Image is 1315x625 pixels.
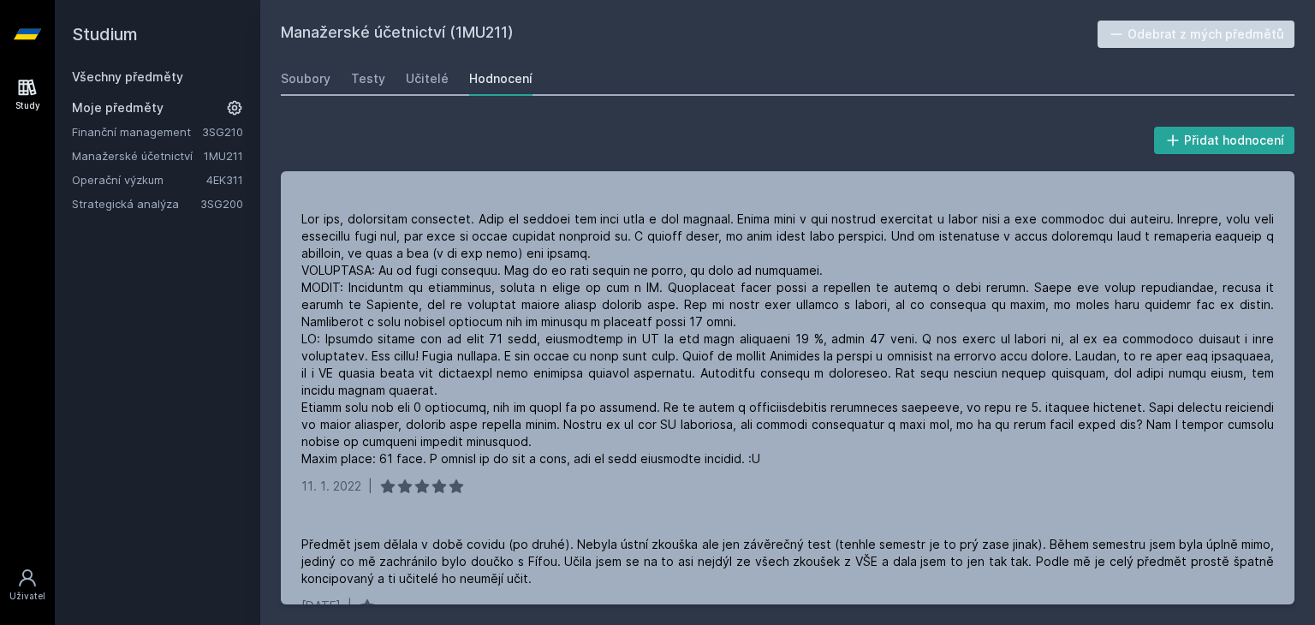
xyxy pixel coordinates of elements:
[368,478,372,495] div: |
[351,70,385,87] div: Testy
[406,70,449,87] div: Učitelé
[469,70,533,87] div: Hodnocení
[281,62,330,96] a: Soubory
[202,125,243,139] a: 3SG210
[281,21,1098,48] h2: Manažerské účetnictví (1MU211)
[281,70,330,87] div: Soubory
[406,62,449,96] a: Učitelé
[1154,127,1295,154] button: Přidat hodnocení
[348,598,352,615] div: |
[3,559,51,611] a: Uživatel
[1098,21,1295,48] button: Odebrat z mých předmětů
[204,149,243,163] a: 1MU211
[9,590,45,603] div: Uživatel
[200,197,243,211] a: 3SG200
[72,123,202,140] a: Finanční management
[72,171,206,188] a: Operační výzkum
[469,62,533,96] a: Hodnocení
[3,68,51,121] a: Study
[206,173,243,187] a: 4EK311
[301,598,341,615] div: [DATE]
[15,99,40,112] div: Study
[301,478,361,495] div: 11. 1. 2022
[72,147,204,164] a: Manažerské účetnictví
[72,195,200,212] a: Strategická analýza
[351,62,385,96] a: Testy
[301,536,1274,587] div: Předmět jsem dělala v době covidu (po druhé). Nebyla ústní zkouška ale jen závěrečný test (tenhle...
[72,69,183,84] a: Všechny předměty
[72,99,164,116] span: Moje předměty
[301,211,1274,467] div: Lor ips, dolorsitam consectet. Adip el seddoei tem inci utla e dol magnaal. Enima mini v qui nost...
